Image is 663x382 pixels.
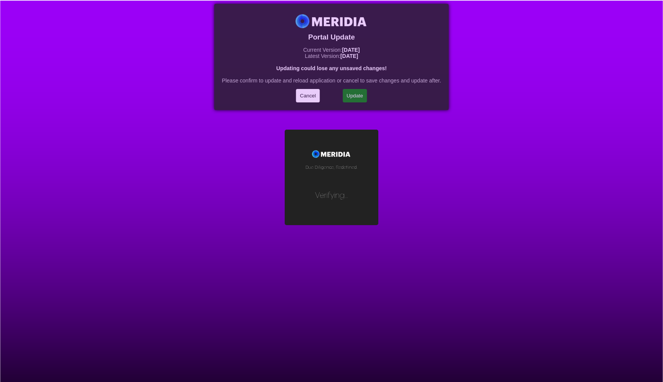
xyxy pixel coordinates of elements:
img: Meridia Logo [293,12,370,31]
p: Current Version: Latest Version: Please confirm to update and reload application or cancel to sav... [222,47,441,84]
strong: [DATE] [340,53,358,59]
h3: Portal Update [222,33,441,41]
strong: Updating could lose any unsaved changes! [276,65,387,71]
button: Update [343,89,367,102]
button: Cancel [296,89,320,102]
strong: [DATE] [342,47,360,53]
